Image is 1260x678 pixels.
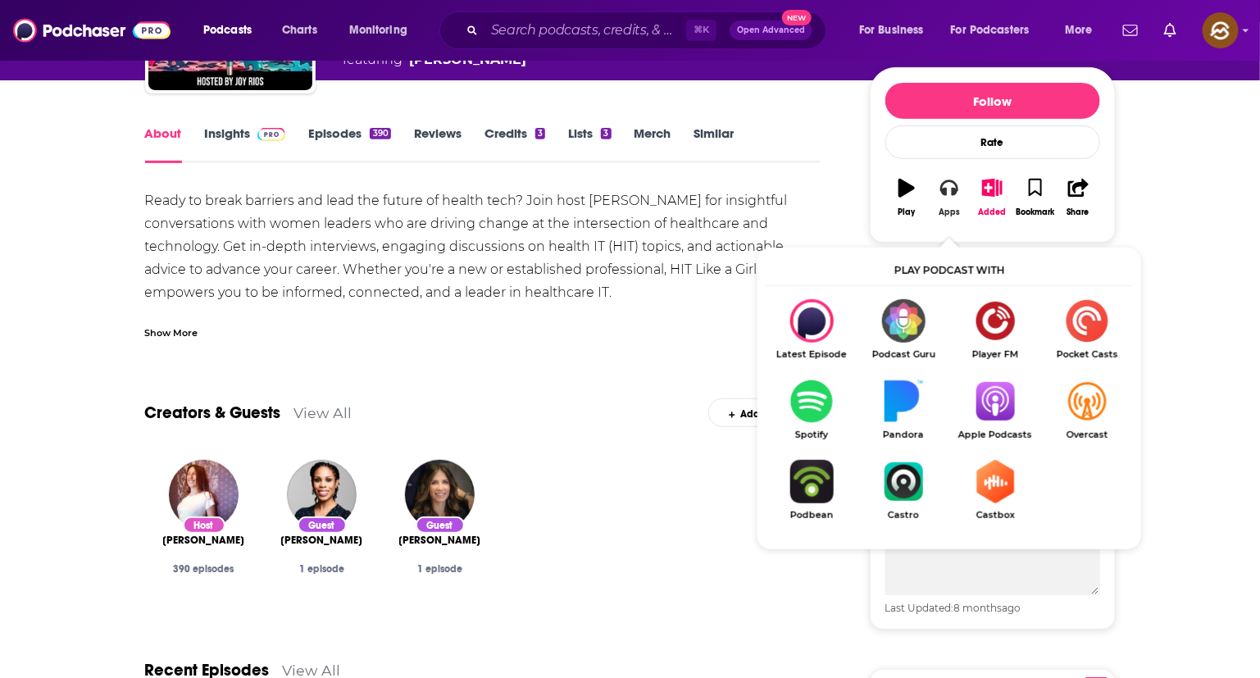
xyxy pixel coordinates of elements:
[766,460,857,521] a: PodbeanPodbean
[308,125,390,163] a: Episodes390
[857,299,949,360] a: Podcast GuruPodcast Guru
[782,10,812,25] span: New
[1203,12,1239,48] button: Show profile menu
[979,207,1007,217] div: Added
[857,460,949,521] a: CastroCastro
[535,128,545,139] div: 3
[145,403,281,423] a: Creators & Guests
[281,534,363,547] span: [PERSON_NAME]
[766,380,857,440] a: SpotifySpotify
[635,125,671,163] a: Merch
[145,189,821,327] div: Ready to break barriers and lead the future of health tech? Join host [PERSON_NAME] for insightfu...
[1041,299,1133,360] a: Pocket CastsPocket Casts
[405,460,475,530] img: Lauren Trenkle
[282,19,317,42] span: Charts
[399,534,481,547] a: Lauren Trenkle
[276,563,368,575] div: 1 episode
[694,125,735,163] a: Similar
[949,380,1041,440] a: Apple PodcastsApple Podcasts
[294,404,353,421] a: View All
[737,26,805,34] span: Open Advanced
[954,602,1003,614] span: 8 months
[484,125,545,163] a: Credits3
[416,516,465,534] div: Guest
[885,602,1021,614] span: Last Updated: ago
[370,128,390,139] div: 390
[394,563,486,575] div: 1 episode
[1065,19,1093,42] span: More
[158,563,250,575] div: 390 episodes
[1041,380,1133,440] a: OvercastOvercast
[857,380,949,440] a: PandoraPandora
[1016,207,1054,217] div: Bookmark
[169,460,239,530] img: Joy Rios
[898,207,915,217] div: Play
[163,534,245,547] span: [PERSON_NAME]
[298,516,347,534] div: Guest
[730,20,812,40] button: Open AdvancedNew
[766,430,857,440] span: Spotify
[1067,207,1089,217] div: Share
[885,83,1100,119] button: Follow
[1041,430,1133,440] span: Overcast
[1041,349,1133,360] span: Pocket Casts
[928,168,971,227] button: Apps
[766,510,857,521] span: Podbean
[271,17,327,43] a: Charts
[859,19,924,42] span: For Business
[183,516,225,534] div: Host
[257,128,286,141] img: Podchaser Pro
[971,168,1013,227] button: Added
[145,125,182,163] a: About
[708,398,821,427] div: Add Creators
[1158,16,1183,44] a: Show notifications dropdown
[940,17,1053,43] button: open menu
[885,522,1100,595] textarea: [PERSON_NAME]
[857,349,949,360] span: Podcast Guru
[949,430,1041,440] span: Apple Podcasts
[338,17,429,43] button: open menu
[287,460,357,530] img: Dr. Uché Blackstock
[939,207,960,217] div: Apps
[885,125,1100,159] div: Rate
[281,534,363,547] a: Dr. Uché Blackstock
[686,20,716,41] span: ⌘ K
[1203,12,1239,48] img: User Profile
[484,17,686,43] input: Search podcasts, credits, & more...
[192,17,273,43] button: open menu
[163,534,245,547] a: Joy Rios
[414,125,462,163] a: Reviews
[949,299,1041,360] a: Player FMPlayer FM
[885,168,928,227] button: Play
[766,256,1133,286] div: Play podcast with
[766,349,857,360] span: Latest Episode
[13,15,171,46] img: Podchaser - Follow, Share and Rate Podcasts
[399,534,481,547] span: [PERSON_NAME]
[848,17,944,43] button: open menu
[951,19,1030,42] span: For Podcasters
[205,125,286,163] a: InsightsPodchaser Pro
[1117,16,1144,44] a: Show notifications dropdown
[568,125,611,163] a: Lists3
[949,349,1041,360] span: Player FM
[1014,168,1057,227] button: Bookmark
[949,510,1041,521] span: Castbox
[1053,17,1113,43] button: open menu
[601,128,611,139] div: 3
[349,19,407,42] span: Monitoring
[766,299,857,360] div: HIT Like a Girl Pod: Empowering Women in Health IT on Latest Episode
[1203,12,1239,48] span: Logged in as hey85204
[1057,168,1099,227] button: Share
[455,11,842,49] div: Search podcasts, credits, & more...
[857,430,949,440] span: Pandora
[949,460,1041,521] a: CastboxCastbox
[857,510,949,521] span: Castro
[203,19,252,42] span: Podcasts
